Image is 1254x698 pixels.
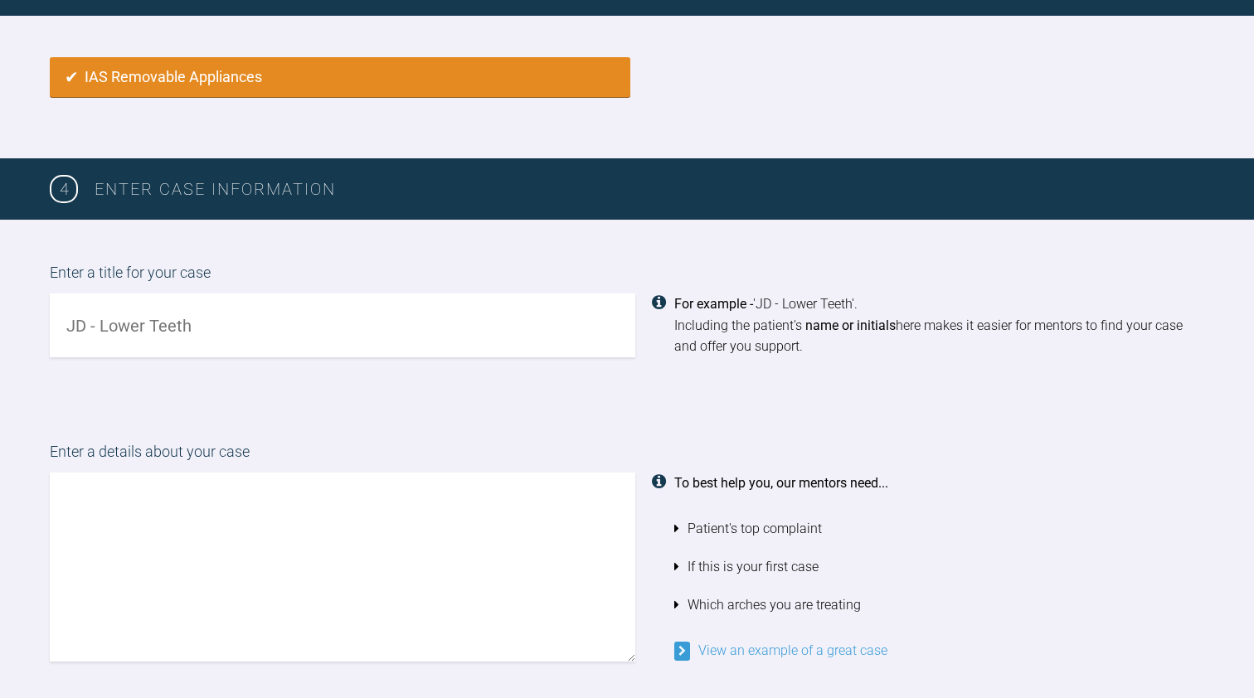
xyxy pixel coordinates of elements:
[674,642,887,658] a: View an example of a great case
[674,510,1204,548] li: Patient's top complaint
[674,548,1204,586] li: If this is your first case
[50,261,1204,293] label: Enter a title for your case
[674,586,1204,624] li: Which arches you are treating
[674,296,753,312] strong: For example -
[95,176,1204,202] h3: Enter case information
[674,475,888,491] strong: To best help you, our mentors need...
[674,293,1204,357] div: 'JD - Lower Teeth'. Including the patient's here makes it easier for mentors to find your case an...
[50,440,1204,473] label: Enter a details about your case
[50,293,635,357] input: JD - Lower Teeth
[50,57,630,98] label: IAS Removable Appliances
[805,317,896,333] strong: name or initials
[50,175,78,203] span: 4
